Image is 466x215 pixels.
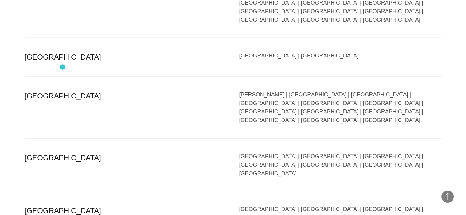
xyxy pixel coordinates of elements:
div: [GEOGRAPHIC_DATA] [25,51,227,63]
div: [GEOGRAPHIC_DATA] [25,152,227,178]
button: Back to Top [441,191,454,203]
div: [GEOGRAPHIC_DATA] [25,90,227,125]
div: [GEOGRAPHIC_DATA] | [GEOGRAPHIC_DATA] | [GEOGRAPHIC_DATA] | [GEOGRAPHIC_DATA] | [GEOGRAPHIC_DATA]... [239,152,442,178]
div: [GEOGRAPHIC_DATA] | [GEOGRAPHIC_DATA] [239,51,442,63]
div: [PERSON_NAME] | [GEOGRAPHIC_DATA] | [GEOGRAPHIC_DATA] | [GEOGRAPHIC_DATA] | [GEOGRAPHIC_DATA] | [... [239,90,442,125]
